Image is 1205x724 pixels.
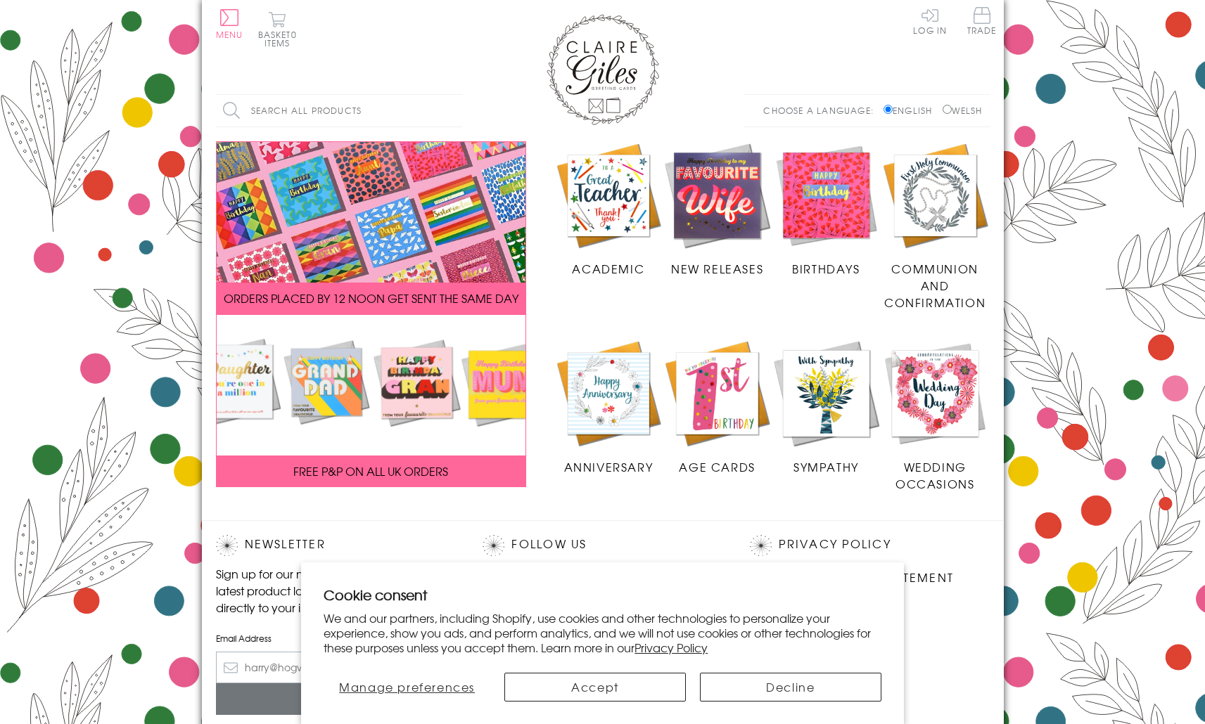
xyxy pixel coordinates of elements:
span: Manage preferences [339,678,475,695]
label: English [884,104,939,117]
button: Menu [216,9,243,39]
span: Academic [572,260,644,277]
a: Academic [554,141,663,278]
span: Age Cards [679,458,755,475]
input: Search all products [216,95,462,127]
p: Sign up for our newsletter to receive the latest product launches, news and offers directly to yo... [216,565,455,616]
input: Search [448,95,462,127]
span: Wedding Occasions [895,458,974,492]
a: Wedding Occasions [881,339,990,492]
a: Communion and Confirmation [881,141,990,311]
a: Trade [967,7,997,37]
span: New Releases [671,260,763,277]
h2: Cookie consent [324,585,881,605]
span: Birthdays [792,260,860,277]
input: English [884,105,893,114]
span: Anniversary [564,458,653,475]
h2: Follow Us [483,535,722,556]
a: Privacy Policy [635,639,708,656]
span: FREE P&P ON ALL UK ORDERS [293,463,448,479]
h2: Newsletter [216,535,455,556]
button: Decline [700,673,881,702]
button: Accept [504,673,686,702]
label: Welsh [943,104,983,117]
span: Communion and Confirmation [884,260,986,311]
a: Privacy Policy [779,535,891,554]
input: Subscribe [216,683,455,715]
span: Trade [967,7,997,34]
a: Log In [913,7,947,34]
input: Welsh [943,105,952,114]
span: Sympathy [793,458,859,475]
a: Age Cards [663,339,772,475]
span: ORDERS PLACED BY 12 NOON GET SENT THE SAME DAY [224,290,518,306]
input: harry@hogwarts.edu [216,652,455,683]
p: Choose a language: [763,104,881,117]
span: Menu [216,28,243,41]
p: We and our partners, including Shopify, use cookies and other technologies to personalize your ex... [324,611,881,654]
a: Anniversary [554,339,663,475]
button: Basket0 items [258,11,297,47]
label: Email Address [216,632,455,645]
a: Birthdays [772,141,881,278]
a: Sympathy [772,339,881,475]
img: Claire Giles Greetings Cards [547,14,659,125]
button: Manage preferences [324,673,490,702]
a: New Releases [663,141,772,278]
span: 0 items [264,28,297,49]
